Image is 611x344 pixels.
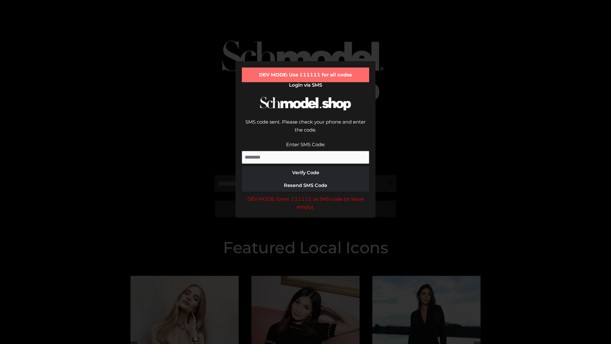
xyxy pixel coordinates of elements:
[242,195,369,211] div: DEV MODE: Enter 111111 as SMS code (or leave empty).
[242,118,369,140] div: SMS code sent. Please check your phone and enter the code.
[258,91,353,116] img: Schmodel Logo
[242,68,369,82] div: DEV MODE: Use 111111 for all codes
[242,82,369,88] h2: Login via SMS
[242,166,369,179] button: Verify Code
[242,179,369,192] button: Resend SMS Code
[286,141,325,147] label: Enter SMS Code:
